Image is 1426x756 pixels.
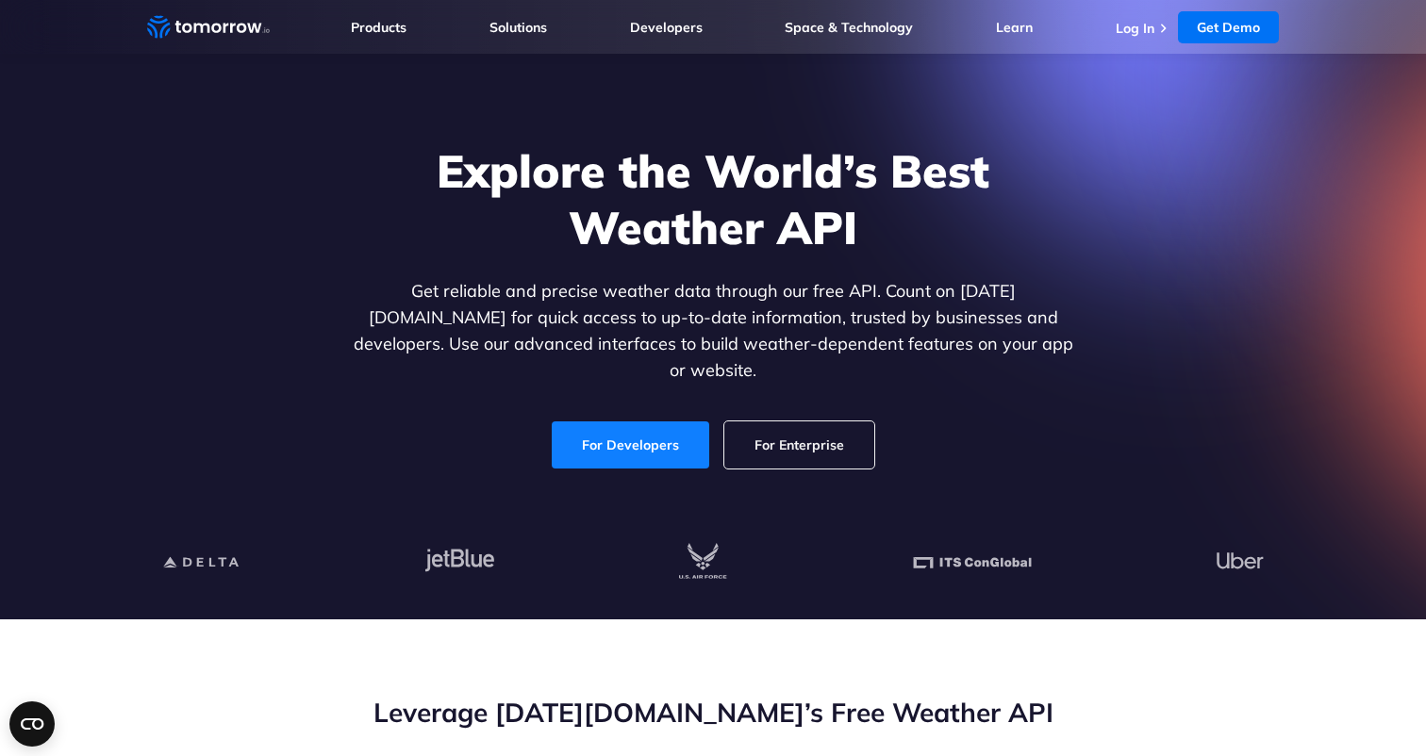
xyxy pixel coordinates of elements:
a: For Enterprise [724,421,874,468]
button: Open CMP widget [9,701,55,747]
a: Space & Technology [785,19,913,36]
h2: Leverage [DATE][DOMAIN_NAME]’s Free Weather API [147,695,1279,731]
a: For Developers [552,421,709,468]
a: Learn [996,19,1033,36]
a: Developers [630,19,703,36]
a: Get Demo [1178,11,1279,43]
a: Log In [1116,20,1154,37]
a: Solutions [489,19,547,36]
h1: Explore the World’s Best Weather API [349,142,1077,255]
a: Products [351,19,406,36]
a: Home link [147,13,270,41]
p: Get reliable and precise weather data through our free API. Count on [DATE][DOMAIN_NAME] for quic... [349,278,1077,384]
